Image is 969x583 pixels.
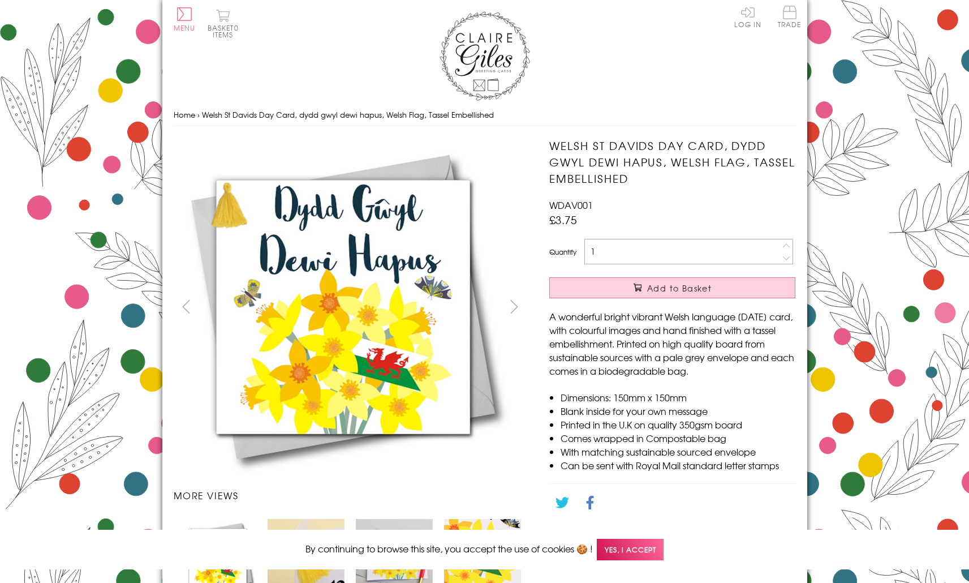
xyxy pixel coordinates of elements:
[174,104,796,127] nav: breadcrumbs
[778,6,802,30] a: Trade
[778,6,802,28] span: Trade
[559,526,669,540] a: Go back to the collection
[174,294,199,319] button: prev
[174,23,196,33] span: Menu
[549,138,795,186] h1: Welsh St Davids Day Card, dydd gwyl dewi hapus, Welsh Flag, Tassel Embellished
[561,445,795,458] li: With matching sustainable sourced envelope
[174,7,196,31] button: Menu
[549,212,577,228] span: £3.75
[501,294,527,319] button: next
[647,282,712,294] span: Add to Basket
[561,418,795,431] li: Printed in the U.K on quality 350gsm board
[597,539,664,561] span: Yes, I accept
[174,488,527,502] h3: More views
[561,391,795,404] li: Dimensions: 150mm x 150mm
[734,6,761,28] a: Log In
[561,458,795,472] li: Can be sent with Royal Mail standard letter stamps
[561,431,795,445] li: Comes wrapped in Compostable bag
[440,11,530,101] img: Claire Giles Greetings Cards
[213,23,239,40] span: 0 items
[174,109,195,120] a: Home
[549,247,576,257] label: Quantity
[197,109,200,120] span: ›
[549,198,593,212] span: WDAV001
[549,277,795,298] button: Add to Basket
[208,9,239,38] button: Basket0 items
[561,404,795,418] li: Blank inside for your own message
[202,109,494,120] span: Welsh St Davids Day Card, dydd gwyl dewi hapus, Welsh Flag, Tassel Embellished
[549,310,795,378] p: A wonderful bright vibrant Welsh language [DATE] card, with colourful images and hand finished wi...
[527,138,866,477] img: Welsh St Davids Day Card, dydd gwyl dewi hapus, Welsh Flag, Tassel Embellished
[173,138,513,477] img: Welsh St Davids Day Card, dydd gwyl dewi hapus, Welsh Flag, Tassel Embellished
